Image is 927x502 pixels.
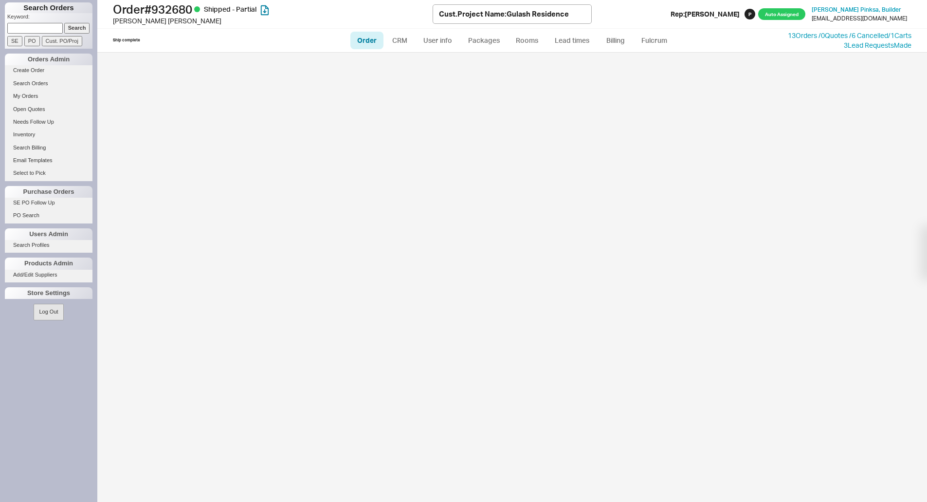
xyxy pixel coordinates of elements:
[5,168,92,178] a: Select to Pick
[788,31,888,39] a: 13Orders /0Quotes /6 Cancelled
[5,198,92,208] a: SE PO Follow Up
[24,36,40,46] input: PO
[7,36,22,46] input: SE
[635,32,674,49] a: Fulcrum
[5,210,92,221] a: PO Search
[385,32,414,49] a: CRM
[5,130,92,140] a: Inventory
[5,228,92,240] div: Users Admin
[461,32,507,49] a: Packages
[888,31,911,39] a: /1Carts
[812,6,901,13] a: [PERSON_NAME] Pinksa, Builder
[5,186,92,198] div: Purchase Orders
[13,119,54,125] span: Needs Follow Up
[599,32,633,49] a: Billing
[5,54,92,65] div: Orders Admin
[5,104,92,114] a: Open Quotes
[64,23,90,33] input: Search
[113,37,140,43] div: Ship complete
[350,32,383,49] a: Order
[5,78,92,89] a: Search Orders
[5,65,92,75] a: Create Order
[844,41,911,49] a: 3Lead RequestsMade
[5,2,92,13] h1: Search Orders
[34,304,63,320] button: Log Out
[509,32,545,49] a: Rooms
[5,240,92,250] a: Search Profiles
[439,9,569,19] div: Cust. Project Name : Gulash Residence
[5,91,92,101] a: My Orders
[812,6,901,13] span: [PERSON_NAME] Pinksa , Builder
[812,15,907,22] div: [EMAIL_ADDRESS][DOMAIN_NAME]
[113,2,433,16] h1: Order # 932680
[5,258,92,269] div: Products Admin
[5,143,92,153] a: Search Billing
[5,117,92,127] a: Needs Follow Up
[745,9,755,19] div: P
[416,32,459,49] a: User info
[5,155,92,166] a: Email Templates
[5,270,92,280] a: Add/Edit Suppliers
[547,32,597,49] a: Lead times
[5,287,92,299] div: Store Settings
[42,36,82,46] input: Cust. PO/Proj
[671,9,740,19] div: Rep: [PERSON_NAME]
[7,13,92,23] p: Keyword:
[204,5,256,13] span: Shipped - Partial
[758,8,805,20] span: Auto Assigned
[113,16,433,26] div: [PERSON_NAME] [PERSON_NAME]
